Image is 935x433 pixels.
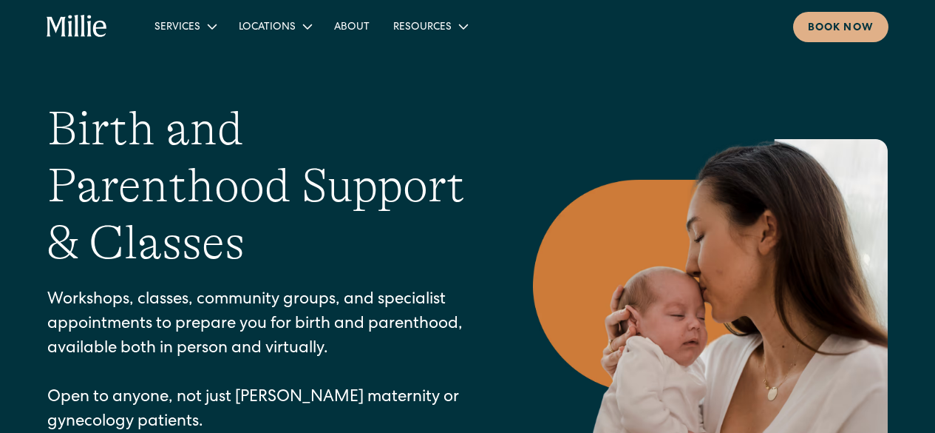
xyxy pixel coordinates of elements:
div: Locations [227,14,322,38]
h1: Birth and Parenthood Support & Classes [47,101,474,271]
div: Services [143,14,227,38]
a: home [47,15,107,38]
div: Services [154,20,200,36]
div: Locations [239,20,296,36]
a: About [322,14,381,38]
div: Book now [808,21,874,36]
a: Book now [793,12,888,42]
div: Resources [381,14,478,38]
div: Resources [393,20,452,36]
